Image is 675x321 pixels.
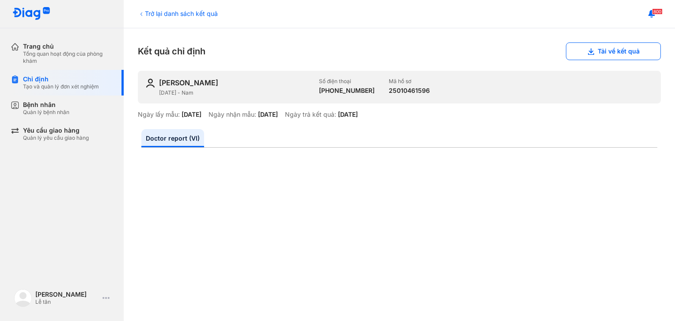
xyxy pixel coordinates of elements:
div: Tổng quan hoạt động của phòng khám [23,50,113,65]
div: Ngày nhận mẫu: [209,111,256,118]
div: [DATE] - Nam [159,89,312,96]
div: Quản lý bệnh nhân [23,109,69,116]
div: Chỉ định [23,75,99,83]
div: Yêu cầu giao hàng [23,126,89,134]
div: Tạo và quản lý đơn xét nghiệm [23,83,99,90]
div: Trở lại danh sách kết quả [138,9,218,18]
div: Bệnh nhân [23,101,69,109]
div: Kết quả chỉ định [138,42,661,60]
div: [DATE] [182,111,201,118]
div: Số điện thoại [319,78,375,85]
div: Ngày lấy mẫu: [138,111,180,118]
div: [PERSON_NAME] [35,290,99,298]
div: [PERSON_NAME] [159,78,218,88]
div: [DATE] [338,111,358,118]
div: 25010461596 [389,87,430,95]
img: logo [12,7,50,21]
div: Quản lý yêu cầu giao hàng [23,134,89,141]
a: Doctor report (VI) [141,129,204,147]
div: Lễ tân [35,298,99,306]
div: [DATE] [258,111,278,118]
img: logo [14,289,32,307]
div: Ngày trả kết quả: [285,111,336,118]
div: [PHONE_NUMBER] [319,87,375,95]
button: Tải về kết quả [566,42,661,60]
div: Trang chủ [23,42,113,50]
div: Mã hồ sơ [389,78,430,85]
img: user-icon [145,78,155,88]
span: 800 [652,8,663,15]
